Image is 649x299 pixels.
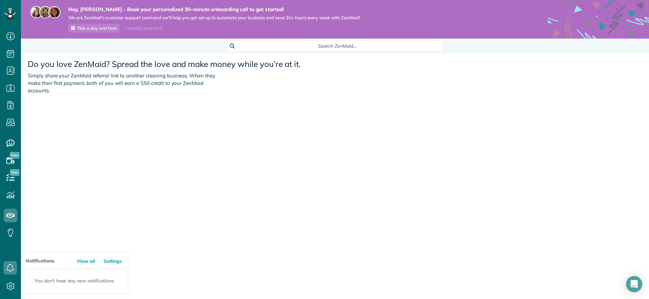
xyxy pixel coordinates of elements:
[68,15,360,21] span: We are ZenMaid’s customer support team and we’ll help you get set up to automate your business an...
[102,254,127,269] a: Settings
[30,6,43,18] img: maria-72a9807cf96188c08ef61303f053569d2e2a8a1cde33d635c8a3ac13582a053d.jpg
[68,24,120,32] a: Pick a day and time
[626,276,642,292] div: Open Intercom Messenger
[10,169,20,176] span: New
[77,25,117,31] span: Pick a day and time
[39,6,51,18] img: jorge-587dff0eeaa6aab1f244e6dc62b8924c3b6ad411094392a53c71c6c4a576187d.jpg
[121,24,166,32] div: I already booked it
[21,269,127,293] p: You don't have any new notifications
[21,69,224,98] p: Simply share your ZenMaid referral link to another cleaning business. When they make their first ...
[75,254,101,269] a: View all
[48,6,61,18] img: michelle-19f622bdf1676172e81f8f8fba1fb50e276960ebfe0243fe18214015130c80e4.jpg
[10,152,20,159] span: New
[21,254,64,268] h3: Notifications
[21,56,649,68] h2: Do you love ZenMaid? Spread the love and make money while you’re at it.
[68,6,360,13] strong: Hey, [PERSON_NAME] - Book your personalized 30-minute onboarding call to get started!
